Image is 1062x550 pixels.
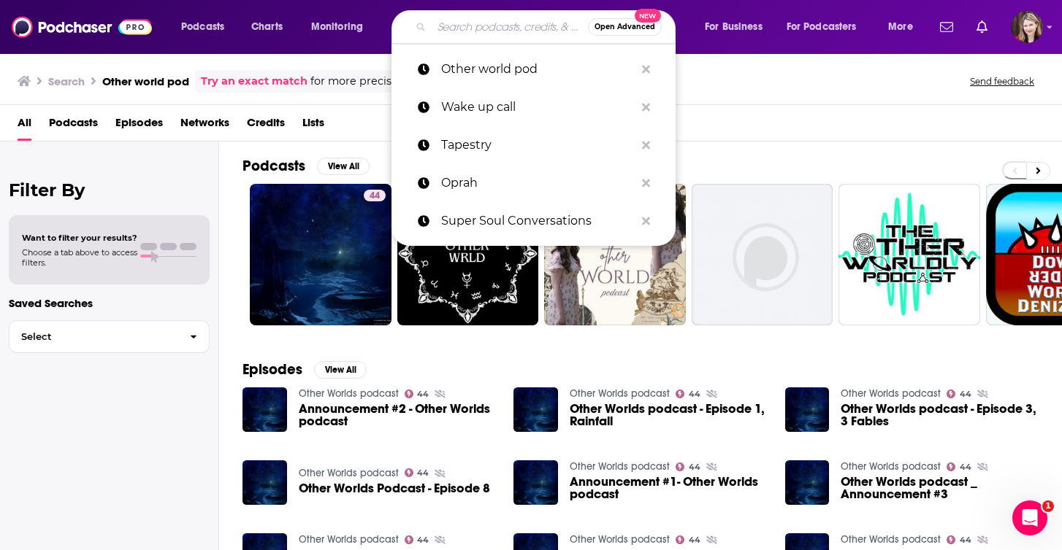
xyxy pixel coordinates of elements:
img: Podchaser - Follow, Share and Rate Podcasts [12,13,152,41]
a: Show notifications dropdown [971,15,993,39]
span: 44 [689,464,700,470]
span: Other Worlds podcast _ Announcement #3 [841,476,1039,500]
span: Other Worlds Podcast - Episode 8 [299,482,490,495]
p: Oprah [441,164,635,202]
h3: Search [48,74,85,88]
p: Tapestry [441,126,635,164]
a: Try an exact match [201,73,307,90]
a: 44 [405,390,429,398]
img: Other Worlds podcast _ Announcement #3 [785,460,830,505]
p: Other world pod [441,50,635,88]
a: 44 [947,535,971,544]
img: Other Worlds podcast - Episode 3, 3 Fables [785,387,830,432]
p: Super Soul Conversations [441,202,635,240]
span: Charts [251,17,283,37]
a: Other Worlds podcast [841,533,941,546]
a: Announcement #2 - Other Worlds podcast [299,403,497,427]
button: Show profile menu [1011,11,1043,43]
a: Tapestry [391,126,676,164]
span: Open Advanced [595,23,655,31]
img: User Profile [1011,11,1043,43]
a: 44 [364,190,386,201]
button: open menu [878,15,931,39]
a: 44 [676,462,700,471]
a: Other Worlds podcast [299,533,399,546]
a: 44 [250,184,391,325]
input: Search podcasts, credits, & more... [432,15,588,39]
a: Other Worlds podcast [299,387,399,400]
a: Lists [302,111,324,141]
button: View All [314,361,367,379]
span: Select [9,332,178,341]
a: Networks [180,111,229,141]
a: 44 [405,535,429,544]
span: Logged in as galaxygirl [1011,11,1043,43]
span: for more precise results [310,73,437,90]
a: 44 [676,535,700,544]
img: Other Worlds podcast - Episode 1, Rainfall [513,387,558,432]
a: 44 [947,462,971,471]
span: 44 [417,470,429,476]
a: All [18,111,31,141]
p: Wake up call [441,88,635,126]
span: More [888,17,913,37]
a: Announcement #1- Other Worlds podcast [570,476,768,500]
a: Other Worlds podcast - Episode 3, 3 Fables [841,403,1039,427]
button: Select [9,320,210,353]
button: open menu [777,15,878,39]
a: Other Worlds podcast - Episode 1, Rainfall [570,403,768,427]
span: Want to filter your results? [22,233,137,243]
a: Episodes [115,111,163,141]
a: Charts [242,15,291,39]
span: 1 [1042,500,1054,512]
span: 44 [960,391,971,398]
a: PodcastsView All [242,157,370,175]
a: EpisodesView All [242,360,367,379]
h2: Filter By [9,179,210,201]
span: 44 [689,391,700,398]
span: For Podcasters [787,17,857,37]
a: 44 [676,390,700,398]
a: 44 [947,390,971,398]
span: For Business [705,17,763,37]
a: Other Worlds Podcast - Episode 8 [242,460,287,505]
a: Wake up call [391,88,676,126]
h3: Other world pod [102,74,189,88]
button: Open AdvancedNew [588,18,662,36]
a: Other Worlds podcast [299,467,399,479]
h2: Podcasts [242,157,305,175]
button: open menu [301,15,382,39]
a: Other Worlds podcast [570,460,670,473]
a: Other Worlds podcast [570,533,670,546]
a: Credits [247,111,285,141]
span: Choose a tab above to access filters. [22,247,137,268]
iframe: Intercom live chat [1012,500,1047,535]
a: Podcasts [49,111,98,141]
button: View All [317,158,370,175]
a: Oprah [391,164,676,202]
span: 44 [417,537,429,543]
button: Send feedback [966,75,1039,88]
button: open menu [171,15,243,39]
span: Podcasts [181,17,224,37]
img: Announcement #1- Other Worlds podcast [513,460,558,505]
img: Announcement #2 - Other Worlds podcast [242,387,287,432]
a: Show notifications dropdown [934,15,959,39]
span: New [635,9,661,23]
